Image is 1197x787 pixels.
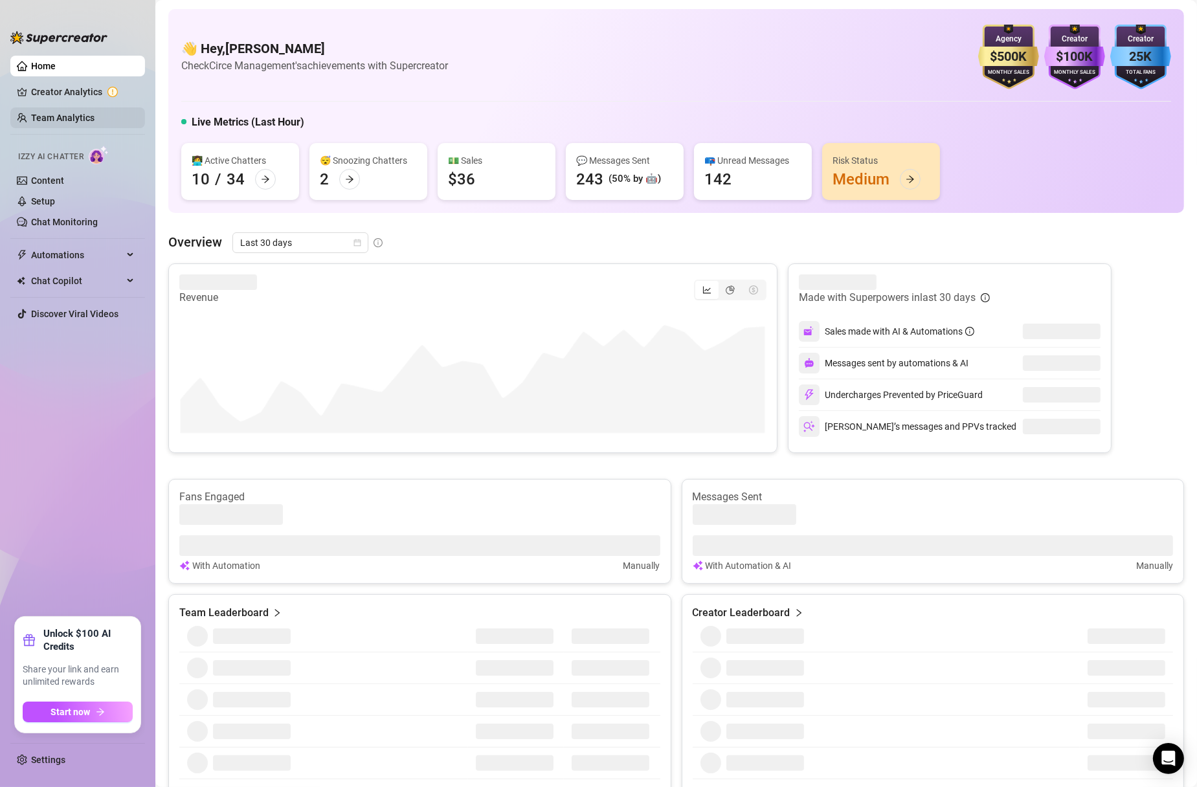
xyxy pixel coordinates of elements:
a: Setup [31,196,55,206]
div: 😴 Snoozing Chatters [320,153,417,168]
div: Creator [1044,33,1105,45]
span: thunderbolt [17,250,27,260]
article: Check Circe Management's achievements with Supercreator [181,58,448,74]
span: arrow-right [96,707,105,716]
span: arrow-right [906,175,915,184]
div: Sales made with AI & Automations [825,324,974,338]
img: svg%3e [803,326,815,337]
article: Made with Superpowers in last 30 days [799,290,976,305]
span: info-circle [965,327,974,336]
img: svg%3e [179,559,190,573]
a: Creator Analytics exclamation-circle [31,82,135,102]
h5: Live Metrics (Last Hour) [192,115,304,130]
img: svg%3e [804,358,814,368]
img: purple-badge-B9DA21FR.svg [1044,25,1105,89]
article: With Automation & AI [706,559,792,573]
div: $500K [978,47,1039,67]
div: 25K [1110,47,1171,67]
img: AI Chatter [89,146,109,164]
div: Risk Status [833,153,930,168]
div: 💵 Sales [448,153,545,168]
img: svg%3e [803,389,815,401]
a: Team Analytics [31,113,95,123]
div: 📪 Unread Messages [704,153,801,168]
span: gift [23,634,36,647]
div: $100K [1044,47,1105,67]
button: Start nowarrow-right [23,702,133,722]
span: right [273,605,282,621]
article: Revenue [179,290,257,305]
span: right [794,605,803,621]
span: Izzy AI Chatter [18,151,84,163]
article: With Automation [192,559,260,573]
span: Automations [31,245,123,265]
span: arrow-right [345,175,354,184]
a: Chat Monitoring [31,217,98,227]
span: dollar-circle [749,285,758,294]
img: Chat Copilot [17,276,25,285]
span: Chat Copilot [31,271,123,291]
div: Agency [978,33,1039,45]
article: Manually [623,559,660,573]
h4: 👋 Hey, [PERSON_NAME] [181,39,448,58]
img: logo-BBDzfeDw.svg [10,31,107,44]
div: Messages sent by automations & AI [799,353,968,373]
span: arrow-right [261,175,270,184]
div: segmented control [694,280,766,300]
a: Content [31,175,64,186]
div: 142 [704,169,732,190]
div: 👩‍💻 Active Chatters [192,153,289,168]
article: Manually [1136,559,1173,573]
span: Last 30 days [240,233,361,252]
img: svg%3e [693,559,703,573]
div: Undercharges Prevented by PriceGuard [799,384,983,405]
img: gold-badge-CigiZidd.svg [978,25,1039,89]
div: 34 [227,169,245,190]
div: Total Fans [1110,69,1171,77]
div: 10 [192,169,210,190]
div: 243 [576,169,603,190]
article: Messages Sent [693,490,1174,504]
img: svg%3e [803,421,815,432]
a: Home [31,61,56,71]
span: Share your link and earn unlimited rewards [23,663,133,689]
article: Fans Engaged [179,490,660,504]
span: info-circle [981,293,990,302]
div: 💬 Messages Sent [576,153,673,168]
article: Overview [168,232,222,252]
span: pie-chart [726,285,735,294]
div: Open Intercom Messenger [1153,743,1184,774]
a: Discover Viral Videos [31,309,118,319]
a: Settings [31,755,65,765]
span: info-circle [374,238,383,247]
article: Team Leaderboard [179,605,269,621]
span: line-chart [702,285,711,294]
div: Monthly Sales [1044,69,1105,77]
article: Creator Leaderboard [693,605,790,621]
span: calendar [353,239,361,247]
div: 2 [320,169,329,190]
img: blue-badge-DgoSNQY1.svg [1110,25,1171,89]
div: Monthly Sales [978,69,1039,77]
span: Start now [51,707,91,717]
div: [PERSON_NAME]’s messages and PPVs tracked [799,416,1016,437]
div: (50% by 🤖) [609,172,661,187]
strong: Unlock $100 AI Credits [43,627,133,653]
div: $36 [448,169,475,190]
div: Creator [1110,33,1171,45]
